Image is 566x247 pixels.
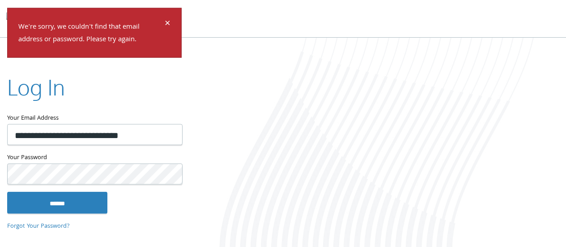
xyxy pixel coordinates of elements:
a: Forgot Your Password? [7,221,70,231]
span: × [165,15,170,33]
h2: Log In [7,72,65,102]
label: Your Password [7,152,182,164]
p: We're sorry, we couldn't find that email address or password. Please try again. [18,21,163,47]
button: Dismiss alert [165,19,170,30]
